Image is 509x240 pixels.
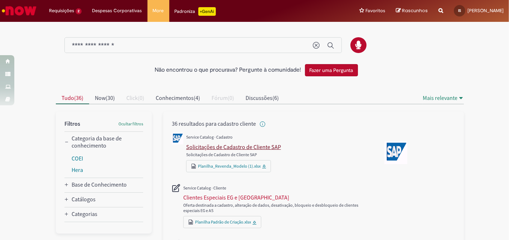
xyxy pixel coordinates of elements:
span: More [153,7,164,14]
span: Rascunhos [402,7,428,14]
a: Rascunhos [396,8,428,14]
p: +GenAi [198,7,216,16]
span: Despesas Corporativas [92,7,142,14]
div: Padroniza [175,7,216,16]
span: Favoritos [365,7,385,14]
button: Fazer uma Pergunta [305,64,358,76]
span: Requisições [49,7,74,14]
span: IS [458,8,461,13]
img: ServiceNow [1,4,38,18]
span: [PERSON_NAME] [467,8,504,14]
span: 2 [76,8,82,14]
h2: Não encontrou o que procurava? Pergunte à comunidade! [155,67,301,73]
